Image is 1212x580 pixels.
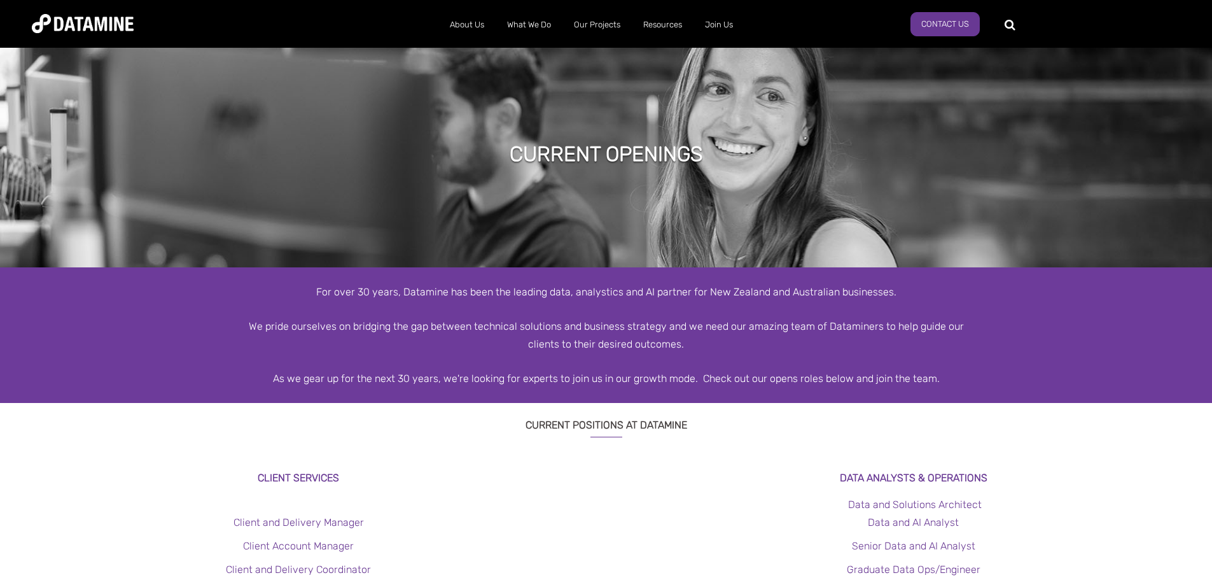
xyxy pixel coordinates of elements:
[693,8,744,41] a: Join Us
[496,8,562,41] a: What We Do
[244,370,969,387] div: As we gear up for the next 30 years, we're looking for experts to join us in our growth mode. Che...
[847,563,980,576] a: Graduate Data Ops/Engineer
[510,140,703,168] h1: Current Openings
[244,403,969,437] h3: CURRENT POSITIONS AT DATAMINE
[32,469,565,486] h3: Client Services
[243,540,354,552] a: Client Account Manager
[244,283,969,301] div: For over 30 years, Datamine has been the leading data, analystics and AI partner for New Zealand ...
[226,563,371,576] a: Client and Delivery Coordinator
[910,12,980,36] a: Contact Us
[852,540,975,552] a: Senior Data and AI Analyst
[632,8,693,41] a: Resources
[244,318,969,352] div: We pride ourselves on bridging the gap between technical solutions and business strategy and we n...
[868,516,959,528] a: Data and AI Analyst
[233,516,364,528] a: Client and Delivery Manager
[562,8,632,41] a: Our Projects
[32,14,134,33] img: Datamine
[848,499,982,511] a: Data and Solutions Architect
[438,8,496,41] a: About Us
[647,469,1180,486] h3: Data Analysts & Operations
